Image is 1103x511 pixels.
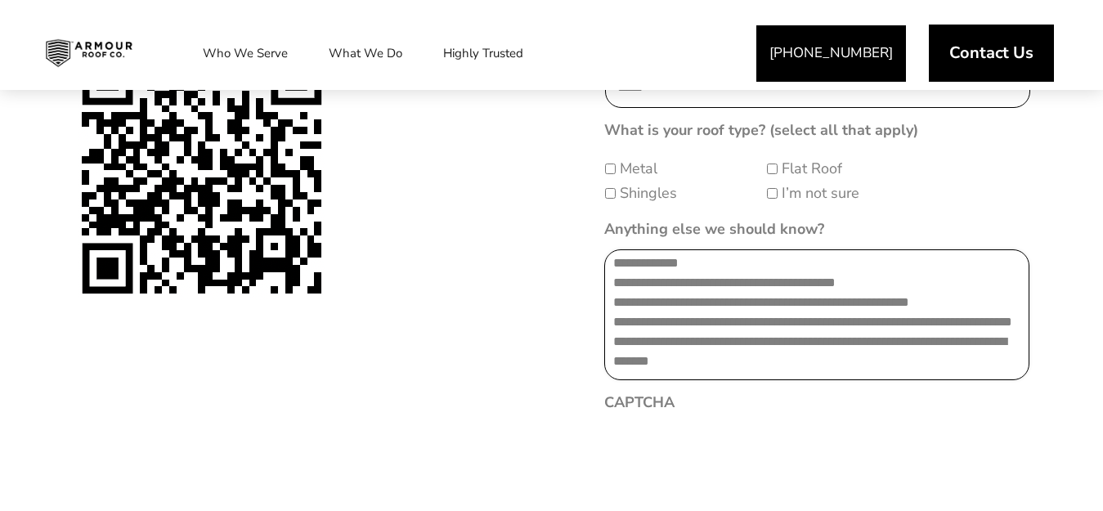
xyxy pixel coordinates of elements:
[312,33,419,74] a: What We Do
[604,423,853,486] iframe: reCAPTCHA
[33,33,146,74] img: Industrial and Commercial Roofing Company | Armour Roof Co.
[782,182,859,204] label: I’m not sure
[186,33,304,74] a: Who We Serve
[949,45,1034,61] span: Contact Us
[782,158,842,180] label: Flat Roof
[604,220,824,239] label: Anything else we should know?
[604,393,675,412] label: CAPTCHA
[427,33,540,74] a: Highly Trusted
[620,158,657,180] label: Metal
[604,121,918,140] label: What is your roof type? (select all that apply)
[929,25,1054,82] a: Contact Us
[756,25,906,82] a: [PHONE_NUMBER]
[620,182,677,204] label: Shingles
